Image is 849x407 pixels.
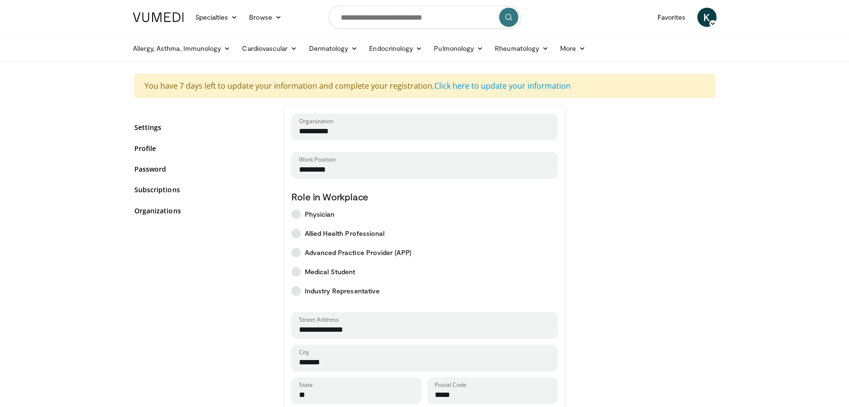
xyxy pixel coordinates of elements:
label: Work Position [299,156,335,163]
a: Endocrinology [363,39,428,58]
a: Rheumatology [489,39,554,58]
a: Favorites [652,8,692,27]
a: Organizations [134,206,269,216]
span: Medical Student [305,267,356,277]
span: Advanced Practice Provider (APP) [305,248,411,257]
span: Allied Health Professional [305,229,385,238]
label: State [299,381,313,389]
span: Industry Representative [305,286,380,296]
span: Physician [305,209,335,219]
img: VuMedi Logo [133,12,184,22]
label: City [299,349,309,356]
a: More [554,39,591,58]
a: Browse [243,8,287,27]
a: Settings [134,122,269,132]
a: Password [134,164,269,174]
a: Pulmonology [428,39,489,58]
p: Role in Workplace [291,190,558,203]
input: Search topics, interventions [329,6,521,29]
label: Postal Code [435,381,466,389]
label: Street Address [299,316,339,324]
a: Specialties [190,8,244,27]
a: Dermatology [303,39,364,58]
a: K [697,8,717,27]
div: You have 7 days left to update your information and complete your registration. [134,74,715,98]
a: Subscriptions [134,185,269,195]
a: Click here to update your information [434,81,571,91]
label: Organization [299,117,334,125]
a: Allergy, Asthma, Immunology [127,39,237,58]
a: Profile [134,143,269,153]
a: Cardiovascular [236,39,303,58]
